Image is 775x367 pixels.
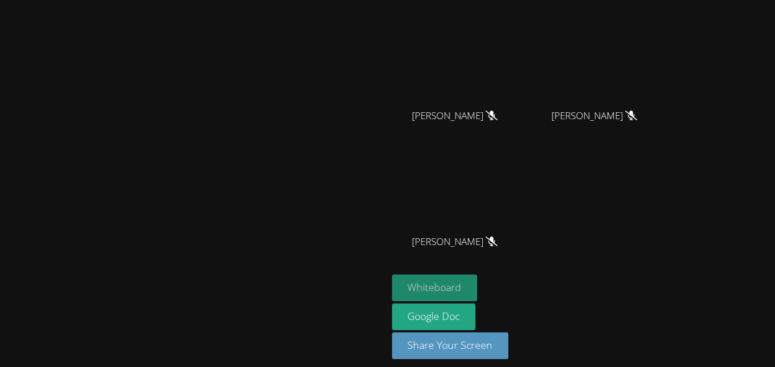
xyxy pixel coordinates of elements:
span: [PERSON_NAME] [412,108,498,124]
span: [PERSON_NAME] [412,234,498,250]
span: [PERSON_NAME] [551,108,637,124]
button: Share Your Screen [392,332,509,359]
button: Whiteboard [392,275,478,301]
a: Google Doc [392,303,476,330]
